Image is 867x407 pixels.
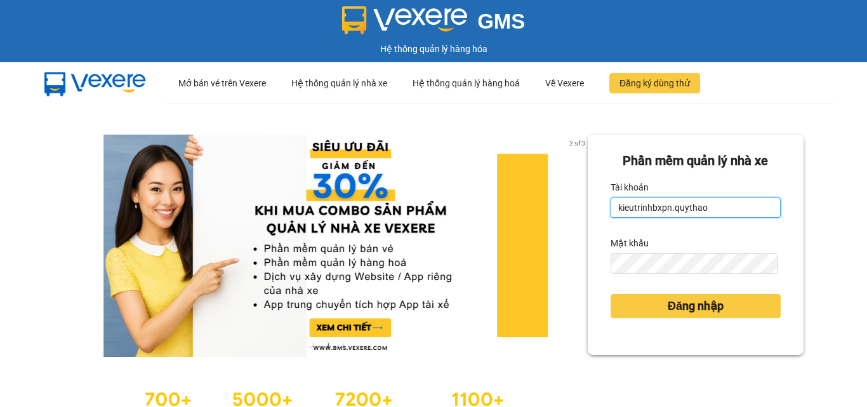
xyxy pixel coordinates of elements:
[291,63,387,103] div: Hệ thống quản lý nhà xe
[545,63,584,103] div: Về Vexere
[611,233,649,253] label: Mật khẩu
[342,6,468,34] img: logo 2
[413,63,520,103] div: Hệ thống quản lý hàng hoá
[477,10,525,33] span: GMS
[619,76,690,90] span: Đăng ký dùng thử
[570,135,588,357] button: next slide / item
[566,135,588,151] p: 2 of 3
[611,177,649,197] label: Tài khoản
[308,342,313,347] li: slide item 1
[63,135,81,357] button: previous slide / item
[611,294,781,318] button: Đăng nhập
[609,73,700,93] button: Đăng ký dùng thử
[32,62,159,104] img: mbUUG5Q.png
[323,342,328,347] li: slide item 2
[611,151,781,171] div: Phần mềm quản lý nhà xe
[178,63,266,103] div: Mở bán vé trên Vexere
[611,253,778,274] input: Mật khẩu
[611,197,781,218] input: Tài khoản
[668,297,724,315] span: Đăng nhập
[342,19,526,29] a: GMS
[338,342,343,347] li: slide item 3
[3,42,864,56] div: Hệ thống quản lý hàng hóa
